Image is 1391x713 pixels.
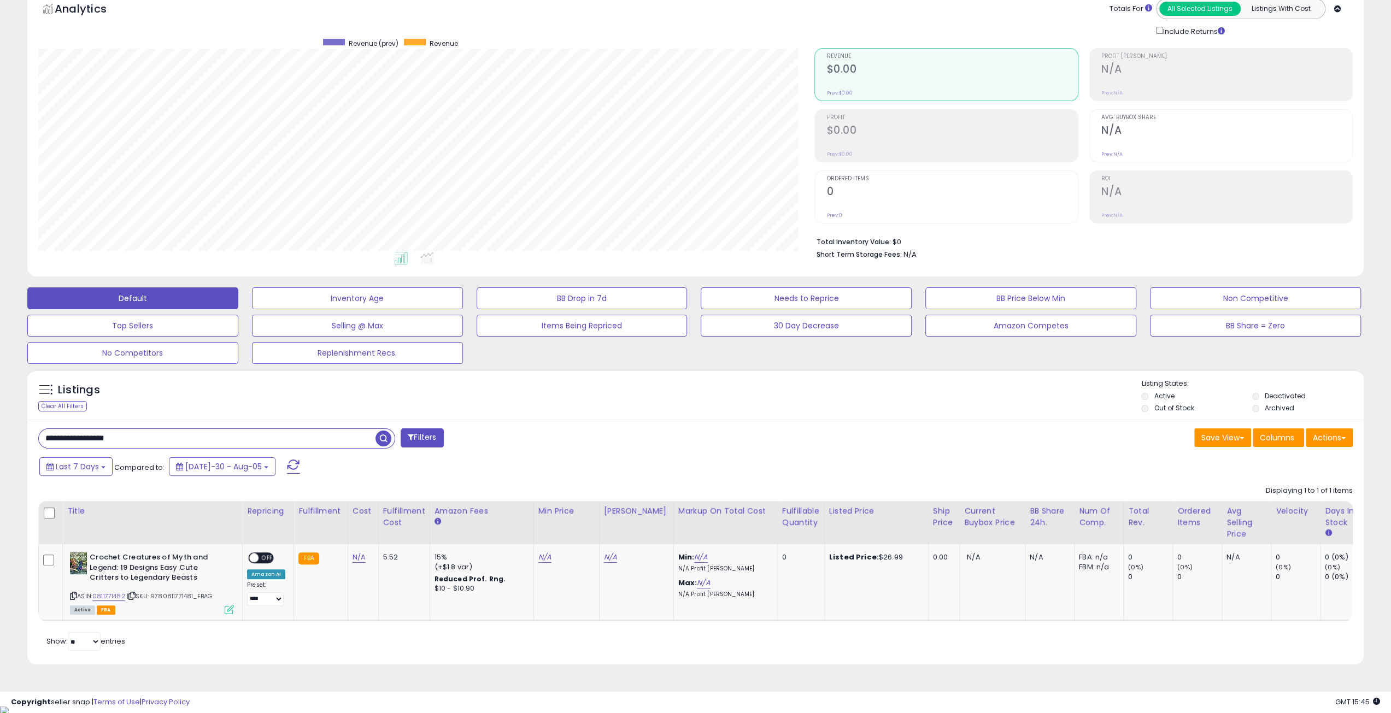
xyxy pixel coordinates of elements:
[114,462,165,473] span: Compared to:
[435,562,525,572] div: (+$1.8 var)
[967,552,980,562] span: N/A
[604,505,669,517] div: [PERSON_NAME]
[252,287,463,309] button: Inventory Age
[678,565,769,573] p: N/A Profit [PERSON_NAME]
[1079,562,1115,572] div: FBM: n/a
[829,552,879,562] b: Listed Price:
[97,605,115,615] span: FBA
[127,592,212,600] span: | SKU: 9780811771481_FBAG
[1154,391,1174,400] label: Active
[1177,552,1222,562] div: 0
[1079,505,1119,528] div: Num of Comp.
[829,552,920,562] div: $26.99
[826,151,852,157] small: Prev: $0.00
[435,517,441,527] small: Amazon Fees.
[678,591,769,598] p: N/A Profit [PERSON_NAME]
[435,584,525,593] div: $10 - $10.90
[1260,432,1294,443] span: Columns
[435,552,525,562] div: 15%
[826,115,1077,121] span: Profit
[933,505,955,528] div: Ship Price
[604,552,617,563] a: N/A
[826,54,1077,60] span: Revenue
[701,287,912,309] button: Needs to Reprice
[1030,552,1066,562] div: N/A
[1150,315,1361,337] button: BB Share = Zero
[169,457,275,476] button: [DATE]-30 - Aug-05
[435,574,506,584] b: Reduced Prof. Rng.
[782,552,816,562] div: 0
[1101,176,1352,182] span: ROI
[353,552,366,563] a: N/A
[1101,115,1352,121] span: Avg. Buybox Share
[933,552,951,562] div: 0.00
[477,287,688,309] button: BB Drop in 7d
[1128,572,1172,582] div: 0
[349,39,398,48] span: Revenue (prev)
[1079,552,1115,562] div: FBA: n/a
[1266,486,1353,496] div: Displaying 1 to 1 of 1 items
[903,249,916,260] span: N/A
[1276,563,1291,571] small: (0%)
[247,581,285,606] div: Preset:
[1276,505,1316,517] div: Velocity
[1141,379,1364,389] p: Listing States:
[185,461,262,472] span: [DATE]-30 - Aug-05
[11,697,190,708] div: seller snap | |
[38,401,87,411] div: Clear All Filters
[477,315,688,337] button: Items Being Repriced
[1030,505,1070,528] div: BB Share 24h.
[1101,124,1352,139] h2: N/A
[1101,54,1352,60] span: Profit [PERSON_NAME]
[538,552,551,563] a: N/A
[826,63,1077,78] h2: $0.00
[92,592,125,601] a: 0811771482
[1276,552,1320,562] div: 0
[1128,563,1143,571] small: (0%)
[1101,151,1123,157] small: Prev: N/A
[252,342,463,364] button: Replenishment Recs.
[701,315,912,337] button: 30 Day Decrease
[58,382,100,398] h5: Listings
[816,250,901,259] b: Short Term Storage Fees:
[55,1,128,19] h5: Analytics
[298,552,319,564] small: FBA
[1150,287,1361,309] button: Non Competitive
[11,697,51,707] strong: Copyright
[70,605,95,615] span: All listings currently available for purchase on Amazon
[1325,528,1331,538] small: Days In Stock.
[353,505,374,517] div: Cost
[964,505,1020,528] div: Current Buybox Price
[70,552,234,613] div: ASIN:
[247,569,285,579] div: Amazon AI
[1101,185,1352,200] h2: N/A
[925,287,1136,309] button: BB Price Below Min
[1110,4,1152,14] div: Totals For
[247,505,289,517] div: Repricing
[259,553,276,563] span: OFF
[27,287,238,309] button: Default
[1101,90,1123,96] small: Prev: N/A
[1177,505,1217,528] div: Ordered Items
[430,39,458,48] span: Revenue
[383,552,421,562] div: 5.52
[252,315,463,337] button: Selling @ Max
[142,697,190,707] a: Privacy Policy
[1148,25,1238,37] div: Include Returns
[1154,403,1194,413] label: Out of Stock
[1325,552,1369,562] div: 0 (0%)
[816,237,890,246] b: Total Inventory Value:
[383,505,425,528] div: Fulfillment Cost
[816,234,1345,248] li: $0
[697,578,710,588] a: N/A
[694,552,707,563] a: N/A
[27,315,238,337] button: Top Sellers
[1265,403,1294,413] label: Archived
[39,457,113,476] button: Last 7 Days
[826,124,1077,139] h2: $0.00
[1159,2,1241,16] button: All Selected Listings
[1325,505,1365,528] div: Days In Stock
[1325,572,1369,582] div: 0 (0%)
[1128,505,1168,528] div: Total Rev.
[1226,505,1266,540] div: Avg Selling Price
